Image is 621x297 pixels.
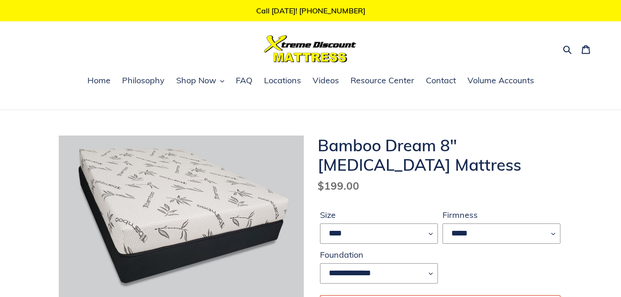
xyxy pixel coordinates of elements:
[117,74,169,88] a: Philosophy
[83,74,115,88] a: Home
[318,136,563,174] h1: Bamboo Dream 8" [MEDICAL_DATA] Mattress
[231,74,257,88] a: FAQ
[320,209,438,221] label: Size
[313,75,339,86] span: Videos
[259,74,306,88] a: Locations
[172,74,229,88] button: Shop Now
[350,75,414,86] span: Resource Center
[122,75,165,86] span: Philosophy
[320,248,438,261] label: Foundation
[236,75,252,86] span: FAQ
[87,75,111,86] span: Home
[421,74,461,88] a: Contact
[176,75,216,86] span: Shop Now
[346,74,419,88] a: Resource Center
[264,75,301,86] span: Locations
[467,75,534,86] span: Volume Accounts
[308,74,344,88] a: Videos
[264,35,357,62] img: Xtreme Discount Mattress
[318,179,359,192] span: $199.00
[463,74,539,88] a: Volume Accounts
[443,209,560,221] label: Firmness
[426,75,456,86] span: Contact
